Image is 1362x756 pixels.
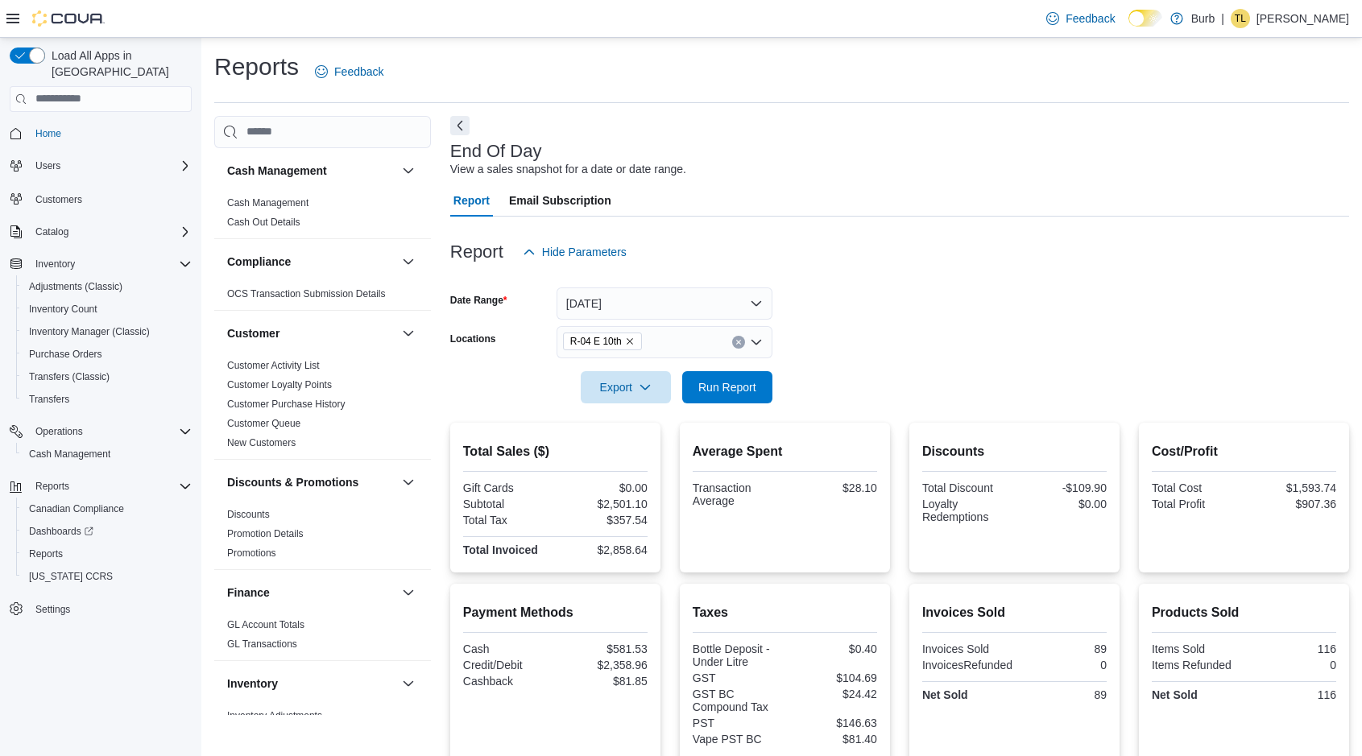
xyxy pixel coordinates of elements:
span: Dashboards [23,522,192,541]
span: Adjustments (Classic) [23,277,192,296]
button: Customers [3,187,198,210]
button: Transfers (Classic) [16,366,198,388]
a: Feedback [308,56,390,88]
div: GST [693,671,782,684]
span: Transfers [29,393,69,406]
button: Reports [3,475,198,498]
span: Promotion Details [227,527,304,540]
h2: Taxes [693,603,877,622]
div: $2,358.96 [558,659,648,671]
a: [US_STATE] CCRS [23,567,119,586]
a: Dashboards [16,520,198,543]
button: Reports [16,543,198,565]
h3: Compliance [227,254,291,270]
span: Promotions [227,547,276,560]
strong: Net Sold [922,688,968,701]
a: Customer Loyalty Points [227,379,332,390]
span: Purchase Orders [23,345,192,364]
span: Dashboards [29,525,93,538]
span: Feedback [334,64,383,80]
span: Inventory Adjustments [227,709,322,722]
span: Cash Management [23,444,192,464]
h3: Finance [227,585,270,601]
button: Inventory [227,675,395,692]
a: Reports [23,544,69,564]
label: Date Range [450,294,507,307]
input: Dark Mode [1128,10,1162,27]
h3: Customer [227,325,279,341]
h2: Products Sold [1152,603,1336,622]
a: GL Account Totals [227,619,304,630]
span: TL [1235,9,1246,28]
button: Compliance [227,254,395,270]
button: Users [29,156,67,176]
h2: Average Spent [693,442,877,461]
a: Transfers [23,390,76,409]
span: New Customers [227,436,296,449]
span: OCS Transaction Submission Details [227,287,386,300]
div: Bottle Deposit - Under Litre [693,642,782,668]
button: Run Report [682,371,772,403]
div: $24.42 [788,688,877,700]
span: Hide Parameters [542,244,627,260]
span: Adjustments (Classic) [29,280,122,293]
div: Gift Cards [463,481,553,494]
h3: Cash Management [227,163,327,179]
div: Cashback [463,675,553,688]
div: Finance [214,615,431,660]
div: Compliance [214,284,431,310]
a: Home [29,124,68,143]
span: Email Subscription [509,184,611,217]
span: Operations [29,422,192,441]
a: OCS Transaction Submission Details [227,288,386,300]
div: T Lee [1231,9,1250,28]
span: Purchase Orders [29,348,102,361]
label: Locations [450,333,496,345]
a: Settings [29,600,77,619]
span: Customer Loyalty Points [227,378,332,391]
button: Reports [29,477,76,496]
a: Customer Purchase History [227,399,346,410]
strong: Net Sold [1152,688,1198,701]
button: Open list of options [750,336,763,349]
img: Cova [32,10,105,27]
div: $581.53 [558,642,648,655]
a: Adjustments (Classic) [23,277,129,296]
div: Total Cost [1152,481,1241,494]
div: $81.40 [788,733,877,746]
span: Transfers (Classic) [23,367,192,386]
button: Home [3,122,198,145]
span: Customer Activity List [227,359,320,372]
button: [DATE] [557,287,772,320]
h3: Report [450,242,503,262]
span: Reports [29,547,63,560]
div: Credit/Debit [463,659,553,671]
strong: Total Invoiced [463,543,538,556]
div: Cash [463,642,553,655]
span: Reports [23,544,192,564]
div: Customer [214,356,431,459]
div: 116 [1247,688,1336,701]
span: Canadian Compliance [23,499,192,518]
span: Customers [29,188,192,209]
h2: Total Sales ($) [463,442,648,461]
span: Operations [35,425,83,438]
a: Discounts [227,509,270,520]
span: Cash Management [227,196,308,209]
span: Run Report [698,379,756,395]
span: [US_STATE] CCRS [29,570,113,583]
div: Items Sold [1152,642,1241,655]
button: Purchase Orders [16,343,198,366]
div: $2,501.10 [558,498,648,510]
span: Cash Management [29,448,110,461]
div: $1,593.74 [1247,481,1336,494]
span: Inventory [29,254,192,274]
div: Items Refunded [1152,659,1241,671]
a: Customer Queue [227,418,300,429]
span: Feedback [1066,10,1115,27]
h2: Invoices Sold [922,603,1107,622]
p: [PERSON_NAME] [1256,9,1349,28]
div: 0 [1019,659,1107,671]
button: Discounts & Promotions [399,473,418,492]
span: Customer Purchase History [227,398,346,411]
